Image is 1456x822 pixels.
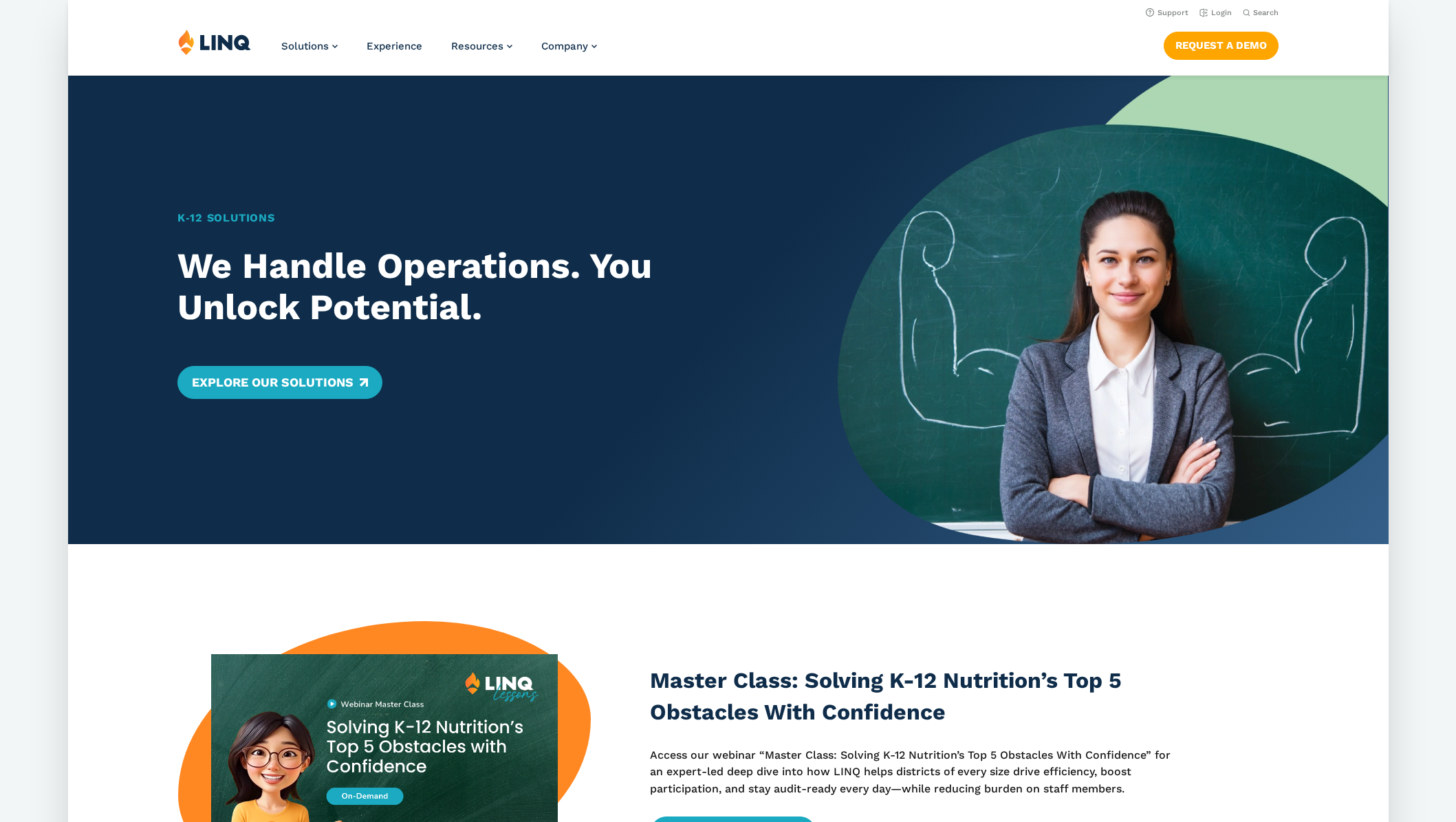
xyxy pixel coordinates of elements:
[177,366,382,399] a: Explore Our Solutions
[281,29,597,74] nav: Primary Navigation
[650,665,1184,728] h3: Master Class: Solving K-12 Nutrition’s Top 5 Obstacles With Confidence
[451,40,512,52] a: Resources
[1199,8,1231,17] a: Login
[541,40,597,52] a: Company
[650,747,1184,797] p: Access our webinar “Master Class: Solving K-12 Nutrition’s Top 5 Obstacles With Confidence” for a...
[177,210,784,226] h1: K‑12 Solutions
[281,40,338,52] a: Solutions
[541,40,588,52] span: Company
[451,40,503,52] span: Resources
[1163,32,1278,59] a: Request a Demo
[1252,8,1278,17] span: Search
[838,76,1388,544] img: Home Banner
[178,29,251,55] img: LINQ | K‑12 Software
[281,40,329,52] span: Solutions
[1163,29,1278,59] nav: Button Navigation
[68,4,1389,19] nav: Utility Navigation
[1242,8,1278,18] button: Open Search Bar
[177,246,784,328] h2: We Handle Operations. You Unlock Potential.
[367,40,422,52] a: Experience
[1145,8,1188,17] a: Support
